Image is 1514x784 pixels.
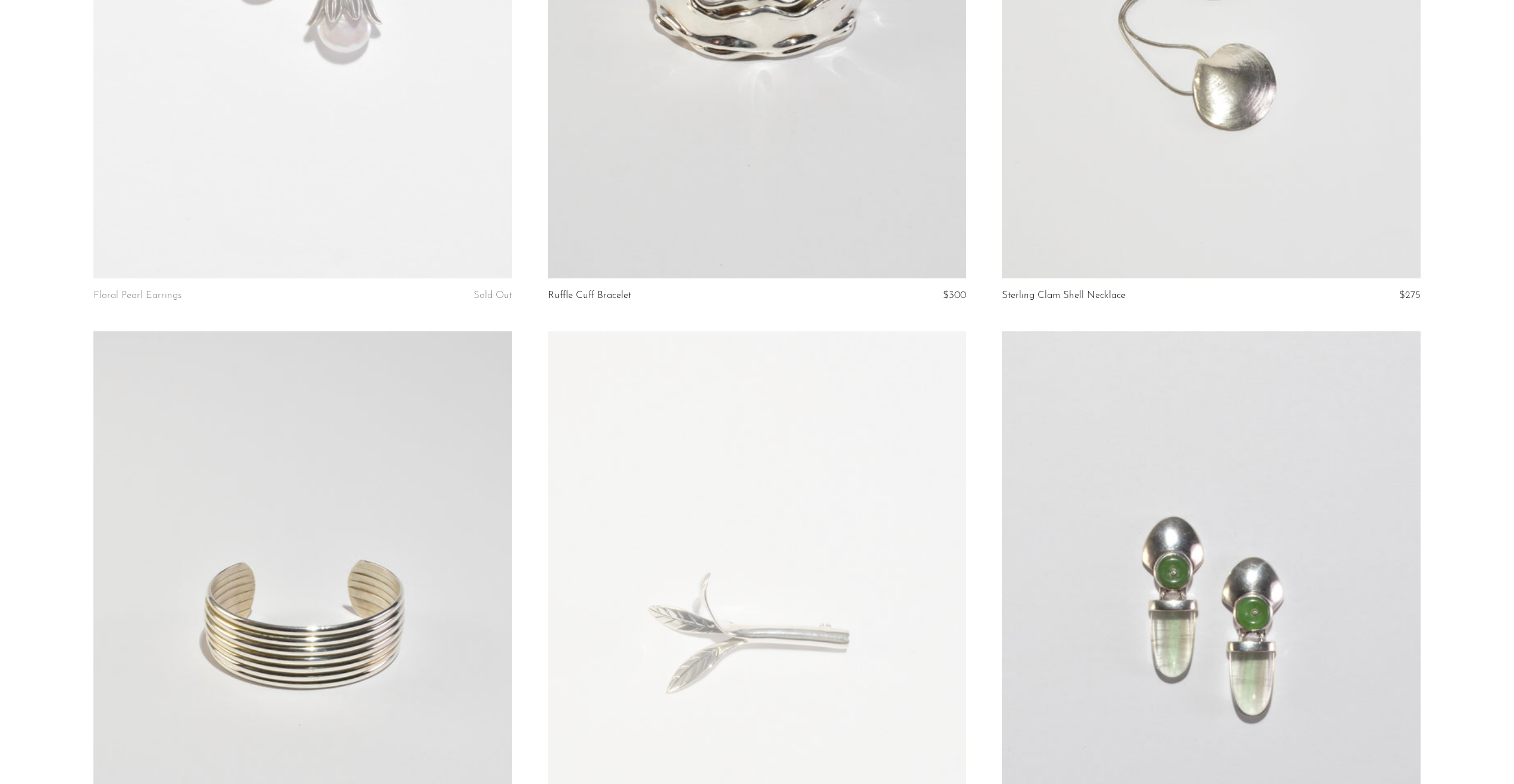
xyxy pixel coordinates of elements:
[1002,290,1126,301] a: Sterling Clam Shell Necklace
[1399,290,1421,300] span: $275
[548,290,631,301] a: Ruffle Cuff Bracelet
[474,290,512,300] span: Sold Out
[943,290,966,300] span: $300
[93,290,181,301] a: Floral Pearl Earrings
